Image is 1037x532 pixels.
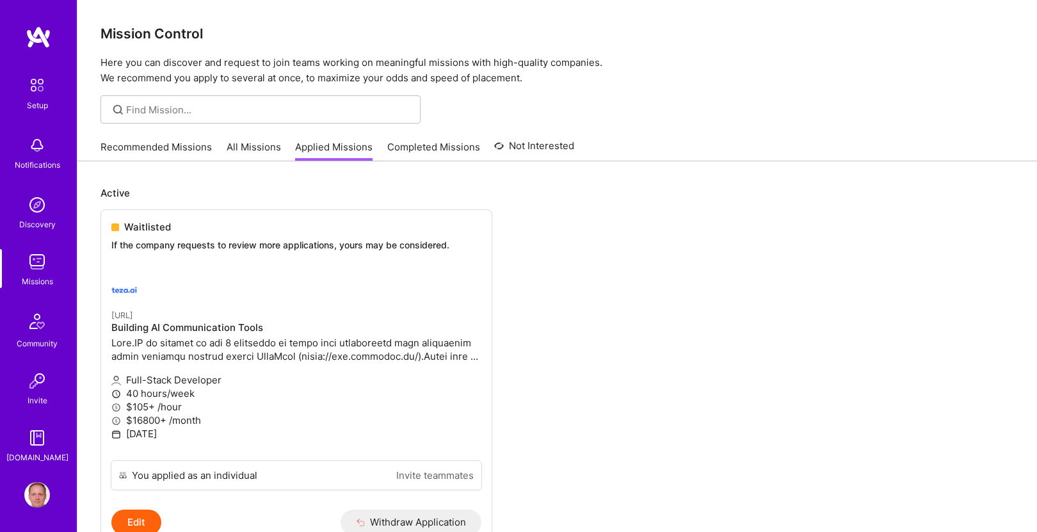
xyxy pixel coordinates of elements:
[24,368,50,394] img: Invite
[295,140,373,161] a: Applied Missions
[132,469,257,482] div: You applied as an individual
[111,414,481,427] p: $16800+ /month
[21,482,53,508] a: User Avatar
[100,140,212,161] a: Recommended Missions
[19,218,56,231] div: Discovery
[100,55,1014,86] p: Here you can discover and request to join teams working on meaningful missions with high-quality ...
[387,140,480,161] a: Completed Missions
[100,186,1014,200] p: Active
[111,376,121,385] i: icon Applicant
[227,140,281,161] a: All Missions
[111,239,481,252] p: If the company requests to review more applications, yours may be considered.
[100,26,1014,42] h3: Mission Control
[111,387,481,400] p: 40 hours/week
[124,220,171,234] span: Waitlisted
[27,99,48,112] div: Setup
[111,310,133,320] small: [URL]
[24,72,51,99] img: setup
[111,336,481,363] p: Lore.IP do sitamet co adi 8 elitseddo ei tempo inci utlaboreetd magn aliquaenim admin veniamqu no...
[494,138,574,161] a: Not Interested
[111,430,121,439] i: icon Calendar
[111,403,121,412] i: icon MoneyGray
[15,158,60,172] div: Notifications
[126,103,411,117] input: Find Mission...
[396,469,474,482] a: Invite teammates
[24,192,50,218] img: discovery
[111,102,125,117] i: icon SearchGrey
[111,373,481,387] p: Full-Stack Developer
[24,133,50,158] img: bell
[111,427,481,440] p: [DATE]
[24,249,50,275] img: teamwork
[24,482,50,508] img: User Avatar
[22,275,53,288] div: Missions
[111,416,121,426] i: icon MoneyGray
[111,389,121,399] i: icon Clock
[111,400,481,414] p: $105+ /hour
[111,277,137,303] img: teza.ai company logo
[6,451,68,464] div: [DOMAIN_NAME]
[24,425,50,451] img: guide book
[101,267,492,460] a: teza.ai company logo[URL]Building AI Communication ToolsLore.IP do sitamet co adi 8 elitseddo ei ...
[28,394,47,407] div: Invite
[22,306,52,337] img: Community
[111,322,481,334] h4: Building AI Communication Tools
[26,26,51,49] img: logo
[17,337,58,350] div: Community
